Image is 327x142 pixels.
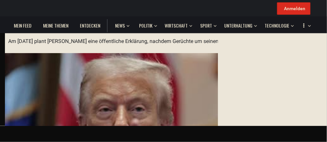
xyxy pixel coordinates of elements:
div: Am [DATE] plant [PERSON_NAME] eine öffentliche Erklärung, nachdem Gerüchte um seinen Gesundheitsz... [8,38,319,45]
a: Unterhaltung [221,19,256,32]
button: Wirtschaft [162,16,193,32]
summary: [PERSON_NAME] mysteriöse Ankündigung heizt Spekulationen anAm [DATE] plant [PERSON_NAME] eine öff... [5,15,322,53]
span: Anmelden [284,6,305,11]
button: Technologie [262,16,294,32]
button: Sport [197,16,217,32]
span: Meine Themen [43,23,68,29]
a: Wirtschaft [162,19,191,32]
a: News [112,19,128,32]
button: Unterhaltung [221,16,257,32]
span: Mein Feed [14,23,32,29]
a: Sport [197,19,215,32]
span: News [115,23,125,29]
button: Politik [136,16,157,32]
a: Politik [136,19,156,32]
span: Sport [200,23,212,29]
span: Politik [139,23,152,29]
span: Technologie [265,23,290,29]
button: Anmelden [277,2,311,15]
span: Entdecken [80,23,101,29]
button: News [112,16,131,32]
a: Technologie [262,19,293,32]
span: Wirtschaft [165,23,188,29]
span: Unterhaltung [224,23,252,29]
